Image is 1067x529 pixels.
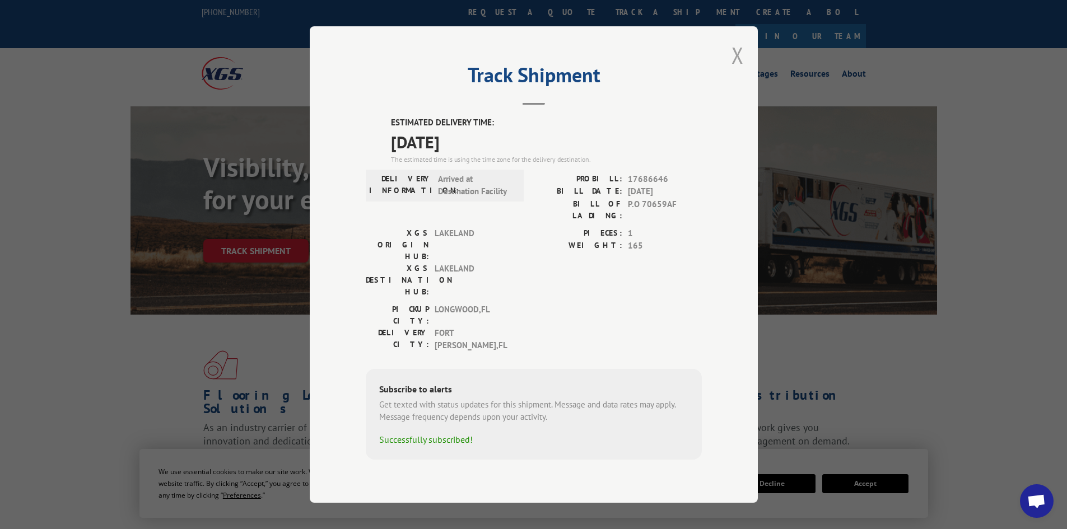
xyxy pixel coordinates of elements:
label: PICKUP CITY: [366,303,429,327]
label: XGS DESTINATION HUB: [366,263,429,298]
h2: Track Shipment [366,67,702,88]
div: Get texted with status updates for this shipment. Message and data rates may apply. Message frequ... [379,399,688,424]
span: LONGWOOD , FL [435,303,510,327]
div: Open chat [1020,484,1054,518]
span: FORT [PERSON_NAME] , FL [435,327,510,352]
span: LAKELAND [435,263,510,298]
div: The estimated time is using the time zone for the delivery destination. [391,155,702,165]
span: 165 [628,240,702,252]
span: Arrived at Destination Facility [438,173,514,198]
label: XGS ORIGIN HUB: [366,227,429,263]
span: LAKELAND [435,227,510,263]
label: PROBILL: [534,173,622,186]
span: P.O 70659AF [628,198,702,222]
span: 1 [628,227,702,240]
label: PIECES: [534,227,622,240]
label: ESTIMATED DELIVERY TIME: [391,116,702,129]
label: DELIVERY CITY: [366,327,429,352]
button: Close modal [731,40,744,70]
div: Successfully subscribed! [379,433,688,446]
span: [DATE] [391,129,702,155]
label: WEIGHT: [534,240,622,252]
label: BILL DATE: [534,185,622,198]
div: Subscribe to alerts [379,382,688,399]
label: DELIVERY INFORMATION: [369,173,432,198]
span: [DATE] [628,185,702,198]
label: BILL OF LADING: [534,198,622,222]
span: 17686646 [628,173,702,186]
